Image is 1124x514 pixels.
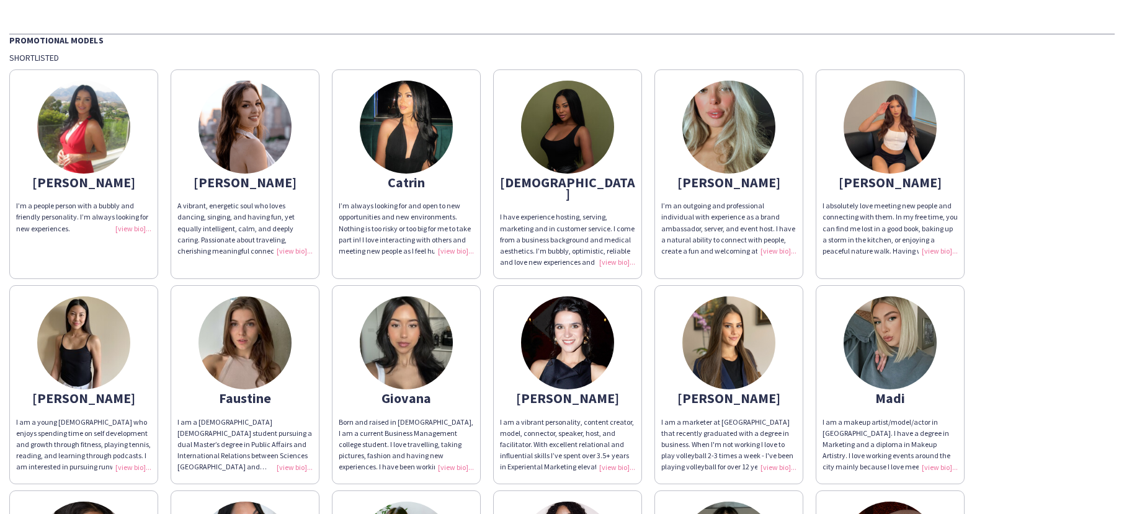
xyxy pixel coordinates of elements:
img: thumb-de70936b-6da6-4c63-8a78-29d8da20b72b.jpg [682,296,775,389]
img: thumb-68d9a1bf652a8.jpeg [844,81,937,174]
img: thumb-bebb9d7a-85e6-458b-8d38-d7829c7b37e9.jpg [37,81,130,174]
img: thumb-67f608d182194.jpeg [360,296,453,389]
img: thumb-68c81bee1035b.jpeg [198,296,292,389]
div: A vibrant, energetic soul who loves dancing, singing, and having fun, yet equally intelligent, ca... [177,200,313,257]
div: [PERSON_NAME] [823,177,958,188]
div: Promotional Models [9,33,1115,46]
div: [PERSON_NAME] [661,177,796,188]
div: Faustine [177,392,313,404]
div: I’m a people person with a bubbly and friendly personality. I’m always looking for new experiences. [16,200,151,234]
img: thumb-68e594f75e4a8.jpeg [682,81,775,174]
img: thumb-63f7f53e959ce.jpeg [37,296,130,389]
div: Born and raised in [DEMOGRAPHIC_DATA], I am a current Business Management college student. I love... [339,417,474,473]
img: thumb-66ca57f8b428b.jpeg [360,81,453,174]
div: Madi [823,392,958,404]
div: I am a vibrant personality, content creator, model, connector, speaker, host, and facilitator. Wi... [500,417,635,473]
div: [PERSON_NAME] [500,392,635,404]
img: thumb-67162b58f1d7b.jpeg [521,81,614,174]
img: thumb-1a934836-bb14-4af0-9f3c-91e4d80fb9c1.png [198,81,292,174]
div: I am a young [DEMOGRAPHIC_DATA] who enjoys spending time on self development and growth through f... [16,417,151,473]
div: [PERSON_NAME] [177,177,313,188]
div: I am a [DEMOGRAPHIC_DATA] [DEMOGRAPHIC_DATA] student pursuing a dual Master’s degree in Public Af... [177,417,313,473]
div: I have experience hosting, serving, marketing and in customer service. I come from a business bac... [500,211,635,268]
div: Shortlisted [9,52,1115,63]
div: Giovana [339,392,474,404]
img: thumb-af43c466-b1e9-42e9-a7cf-05362a65e204.jpg [521,296,614,389]
div: Catrin [339,177,474,188]
div: [PERSON_NAME] [16,392,151,404]
div: [PERSON_NAME] [16,177,151,188]
div: [DEMOGRAPHIC_DATA] [500,177,635,199]
img: thumb-ccb6ec46-1cc1-4bad-bb24-198cf3d491c0.jpg [844,296,937,389]
div: [PERSON_NAME] [661,392,796,404]
div: I’m always looking for and open to new opportunities and new environments. Nothing is too risky o... [339,200,474,257]
div: I’m an outgoing and professional individual with experience as a brand ambassador, server, and ev... [661,200,796,257]
div: I am a marketer at [GEOGRAPHIC_DATA] that recently graduated with a degree in business. When I'm ... [661,417,796,473]
div: I am a makeup artist/model/actor in [GEOGRAPHIC_DATA]. I have a degree in Marketing and a diploma... [823,417,958,473]
div: I absolutely love meeting new people and connecting with them. In my free time, you can find me l... [823,200,958,257]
